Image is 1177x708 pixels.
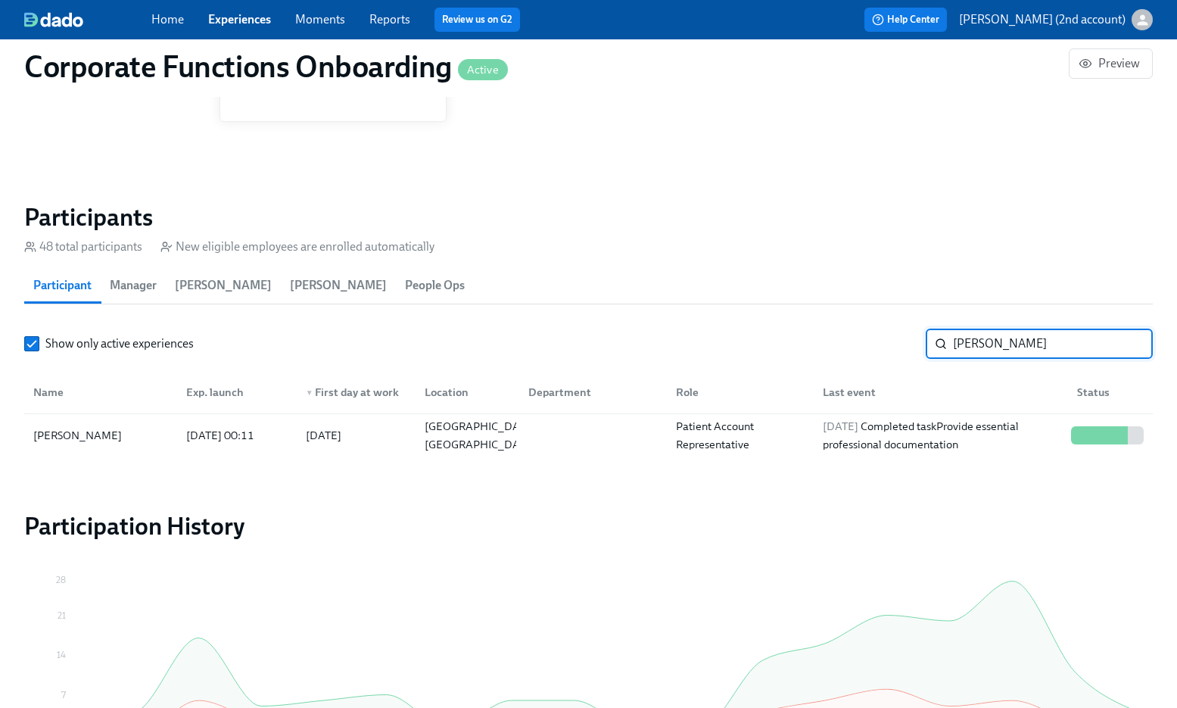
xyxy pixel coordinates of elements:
a: Moments [295,12,345,27]
div: [GEOGRAPHIC_DATA], [GEOGRAPHIC_DATA] [419,417,545,454]
tspan: 14 [57,650,66,660]
div: Exp. launch [180,383,293,401]
div: First day at work [300,383,413,401]
img: dado [24,12,83,27]
button: Review us on G2 [434,8,520,32]
div: Status [1071,383,1150,401]
span: [PERSON_NAME] [290,275,387,296]
span: [PERSON_NAME] [175,275,272,296]
button: [PERSON_NAME] (2nd account) [959,9,1153,30]
div: 48 total participants [24,239,142,255]
div: Location [419,383,516,401]
div: [PERSON_NAME] [27,426,174,444]
div: Status [1065,377,1150,407]
span: Active [458,64,508,76]
div: Exp. launch [174,377,293,407]
a: dado [24,12,151,27]
div: [PERSON_NAME][DATE] 00:11[DATE][GEOGRAPHIC_DATA], [GEOGRAPHIC_DATA]Patient Account Representative... [24,414,1153,457]
div: Role [670,383,811,401]
p: [PERSON_NAME] (2nd account) [959,11,1126,28]
div: Role [664,377,811,407]
tspan: 21 [58,610,66,621]
button: Preview [1069,48,1153,79]
div: Patient Account Representative [670,417,811,454]
a: Home [151,12,184,27]
h1: Corporate Functions Onboarding [24,48,508,85]
a: Reports [369,12,410,27]
span: Participant [33,275,92,296]
span: [DATE] [823,419,858,433]
a: Review us on G2 [442,12,512,27]
span: Help Center [872,12,939,27]
div: New eligible employees are enrolled automatically [160,239,434,255]
h2: Participation History [24,511,1153,541]
span: ▼ [306,389,313,397]
div: Name [27,377,174,407]
span: Show only active experiences [45,335,194,352]
input: Search by name [953,329,1153,359]
span: Manager [110,275,157,296]
div: Last event [817,383,1065,401]
div: Last event [811,377,1065,407]
div: Location [413,377,516,407]
div: Department [522,383,663,401]
h2: Participants [24,202,1153,232]
a: Experiences [208,12,271,27]
div: Department [516,377,663,407]
button: Help Center [864,8,947,32]
div: [DATE] [306,426,341,444]
tspan: 7 [61,690,66,700]
div: ▼First day at work [294,377,413,407]
div: Completed task Provide essential professional documentation [817,417,1065,454]
tspan: 28 [56,575,66,585]
div: [DATE] 00:11 [180,426,293,444]
div: Name [27,383,174,401]
span: Preview [1082,56,1140,71]
span: People Ops [405,275,465,296]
